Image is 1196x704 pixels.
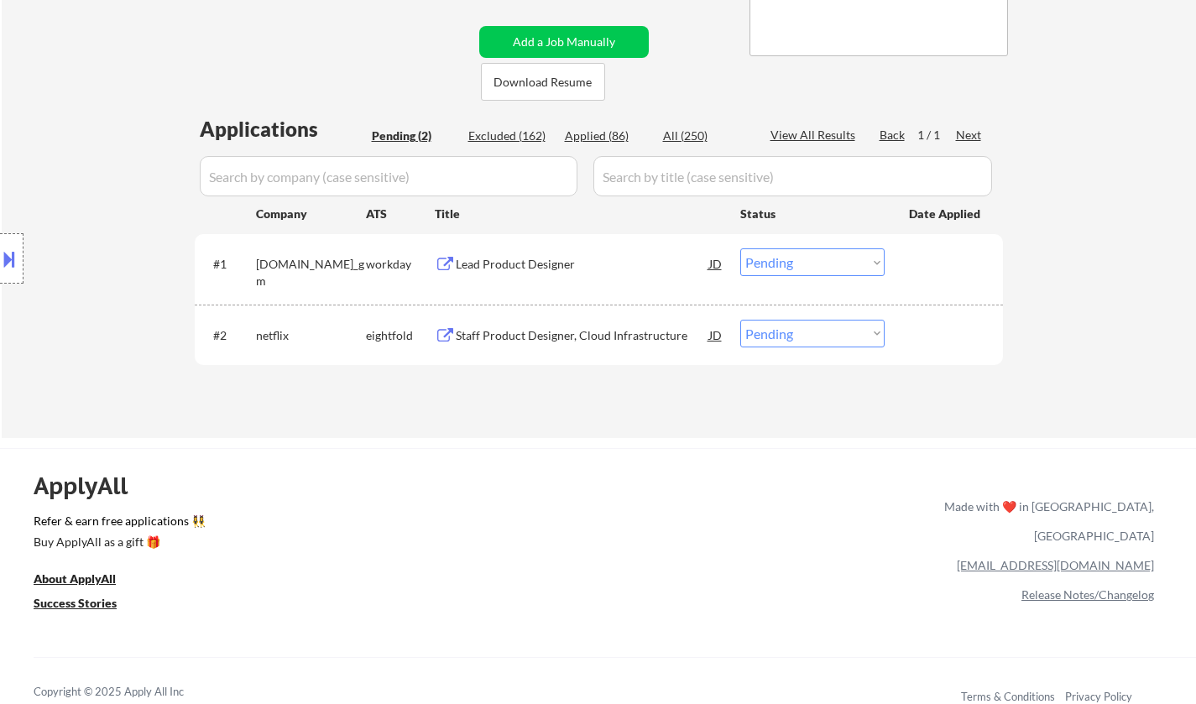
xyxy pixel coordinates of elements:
[1021,587,1154,602] a: Release Notes/Changelog
[200,156,577,196] input: Search by company (case sensitive)
[435,206,724,222] div: Title
[957,558,1154,572] a: [EMAIL_ADDRESS][DOMAIN_NAME]
[34,515,593,533] a: Refer & earn free applications 👯‍♀️
[34,570,139,591] a: About ApplyAll
[917,127,956,143] div: 1 / 1
[956,127,983,143] div: Next
[565,128,649,144] div: Applied (86)
[468,128,552,144] div: Excluded (162)
[770,127,860,143] div: View All Results
[663,128,747,144] div: All (250)
[479,26,649,58] button: Add a Job Manually
[366,206,435,222] div: ATS
[34,594,139,615] a: Success Stories
[708,320,724,350] div: JD
[34,596,117,610] u: Success Stories
[961,690,1055,703] a: Terms & Conditions
[372,128,456,144] div: Pending (2)
[256,327,366,344] div: netflix
[256,206,366,222] div: Company
[366,327,435,344] div: eightfold
[593,156,992,196] input: Search by title (case sensitive)
[880,127,906,143] div: Back
[456,256,709,273] div: Lead Product Designer
[909,206,983,222] div: Date Applied
[456,327,709,344] div: Staff Product Designer, Cloud Infrastructure
[34,684,227,701] div: Copyright © 2025 Apply All Inc
[34,571,116,586] u: About ApplyAll
[937,492,1154,550] div: Made with ❤️ in [GEOGRAPHIC_DATA], [GEOGRAPHIC_DATA]
[34,533,201,554] a: Buy ApplyAll as a gift 🎁
[256,256,366,289] div: [DOMAIN_NAME]_gm
[740,198,885,228] div: Status
[481,63,605,101] button: Download Resume
[708,248,724,279] div: JD
[34,536,201,548] div: Buy ApplyAll as a gift 🎁
[34,472,147,500] div: ApplyAll
[366,256,435,273] div: workday
[1065,690,1132,703] a: Privacy Policy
